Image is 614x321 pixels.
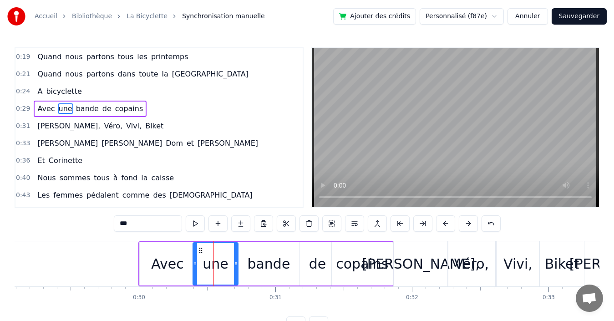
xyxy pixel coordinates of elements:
div: copains [336,254,388,274]
span: nous [64,51,83,62]
span: Avec [36,103,56,114]
a: Bibliothèque [72,12,112,21]
img: youka [7,7,25,25]
button: Ajouter des crédits [333,8,416,25]
span: copains [114,103,144,114]
button: Annuler [507,8,548,25]
span: bande [75,103,100,114]
span: caisse [151,173,175,183]
span: sommes [59,173,91,183]
button: Sauvegarder [552,8,607,25]
span: comme [122,190,151,200]
span: 0:29 [16,104,30,113]
div: une [203,254,228,274]
div: 0:31 [269,294,282,301]
span: 0:21 [16,70,30,79]
span: Nous [36,173,56,183]
span: à [112,173,119,183]
div: de [309,254,326,274]
span: Les [36,190,51,200]
div: Véro, [454,254,489,274]
span: 0:24 [16,87,30,96]
div: Ouvrir le chat [576,285,603,312]
span: fond [121,173,139,183]
span: printemps [150,51,189,62]
span: des [152,190,167,200]
span: Synchronisation manuelle [182,12,265,21]
span: dans [117,69,136,79]
div: 0:32 [406,294,418,301]
span: bicyclette [45,86,82,97]
span: toute [138,69,159,79]
div: 0:30 [133,294,145,301]
span: Quand [36,51,62,62]
div: Vivi, [503,254,533,274]
span: femmes [52,190,84,200]
span: tous [117,51,135,62]
div: Avec [151,254,183,274]
span: Corinette [48,155,83,166]
div: 0:33 [543,294,555,301]
span: [DEMOGRAPHIC_DATA] [169,190,254,200]
span: Et [36,155,46,166]
span: A [36,86,43,97]
span: partons [86,51,115,62]
span: Biket [144,121,164,131]
span: pédalent [86,190,120,200]
span: nous [64,69,83,79]
span: la [161,69,169,79]
nav: breadcrumb [35,12,265,21]
span: les [136,51,148,62]
div: bande [247,254,290,274]
div: Biket [545,254,579,274]
span: 0:40 [16,173,30,183]
span: [PERSON_NAME] [36,138,99,148]
span: [PERSON_NAME] [197,138,259,148]
a: Accueil [35,12,57,21]
span: 0:43 [16,191,30,200]
span: [GEOGRAPHIC_DATA] [171,69,249,79]
span: [PERSON_NAME] [101,138,163,148]
span: tous [93,173,111,183]
div: [PERSON_NAME], [362,254,480,274]
span: une [58,103,73,114]
a: La Bicyclette [127,12,167,21]
span: et [186,138,195,148]
span: partons [86,69,115,79]
span: 0:33 [16,139,30,148]
span: 0:31 [16,122,30,131]
span: Dom [165,138,184,148]
span: Véro, [103,121,123,131]
span: Quand [36,69,62,79]
span: [PERSON_NAME], [36,121,101,131]
span: de [101,103,112,114]
span: 0:19 [16,52,30,61]
span: Vivi, [125,121,142,131]
span: la [140,173,148,183]
span: 0:36 [16,156,30,165]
